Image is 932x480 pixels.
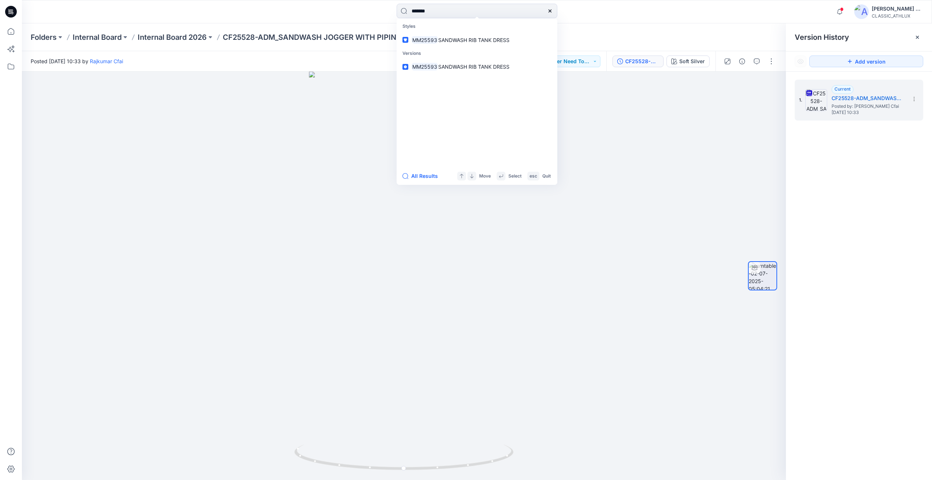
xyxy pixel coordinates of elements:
img: turntable-02-07-2025-05:04:21 [749,262,776,290]
p: Versions [398,47,556,60]
a: Internal Board [73,32,122,42]
button: Soft Silver [666,56,710,67]
span: SANDWASH RIB TANK DRESS [438,37,509,43]
div: CLASSIC_ATHLUX [872,13,923,19]
div: [PERSON_NAME] Cfai [872,4,923,13]
h5: CF25528-ADM_SANDWASH JOGGER WITH PIPING -OPTION 2 NO BACK YOKE_TP [832,94,905,103]
button: CF25528-ADM_SANDWASH JOGGER WITH PIPING -OPTION 2 NO BACK YOKE_TP [612,56,664,67]
button: Close [914,34,920,40]
img: avatar [854,4,869,19]
a: Rajkumar Cfai [90,58,123,64]
button: Add version [809,56,923,67]
a: MM25593SANDWASH RIB TANK DRESS [398,60,556,73]
span: 1. [799,97,802,103]
mark: MM25593 [411,36,438,44]
a: Folders [31,32,57,42]
p: esc [530,172,537,180]
span: Posted by: Rajkumar Cfai [832,103,905,110]
span: Current [834,86,851,92]
span: Version History [795,33,849,42]
div: Soft Silver [679,57,705,65]
p: Quit [542,172,551,180]
a: MM25593SANDWASH RIB TANK DRESS [398,33,556,47]
p: Select [508,172,522,180]
p: Move [479,172,491,180]
img: CF25528-ADM_SANDWASH JOGGER WITH PIPING -OPTION 2 NO BACK YOKE_TP [805,89,827,111]
a: Internal Board 2026 [138,32,207,42]
div: CF25528-ADM_SANDWASH JOGGER WITH PIPING -OPTION 2 NO BACK YOKE_TP [625,57,659,65]
span: [DATE] 10:33 [832,110,905,115]
p: Styles [398,20,556,33]
span: Posted [DATE] 10:33 by [31,57,123,65]
button: Details [736,56,748,67]
p: CF25528-ADM_SANDWASH JOGGER WITH PIPING -OPTION 2 NO BACK YOKE_TP [223,32,432,42]
button: Show Hidden Versions [795,56,806,67]
mark: MM25593 [411,62,438,71]
button: All Results [402,172,443,180]
span: SANDWASH RIB TANK DRESS [438,64,509,70]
